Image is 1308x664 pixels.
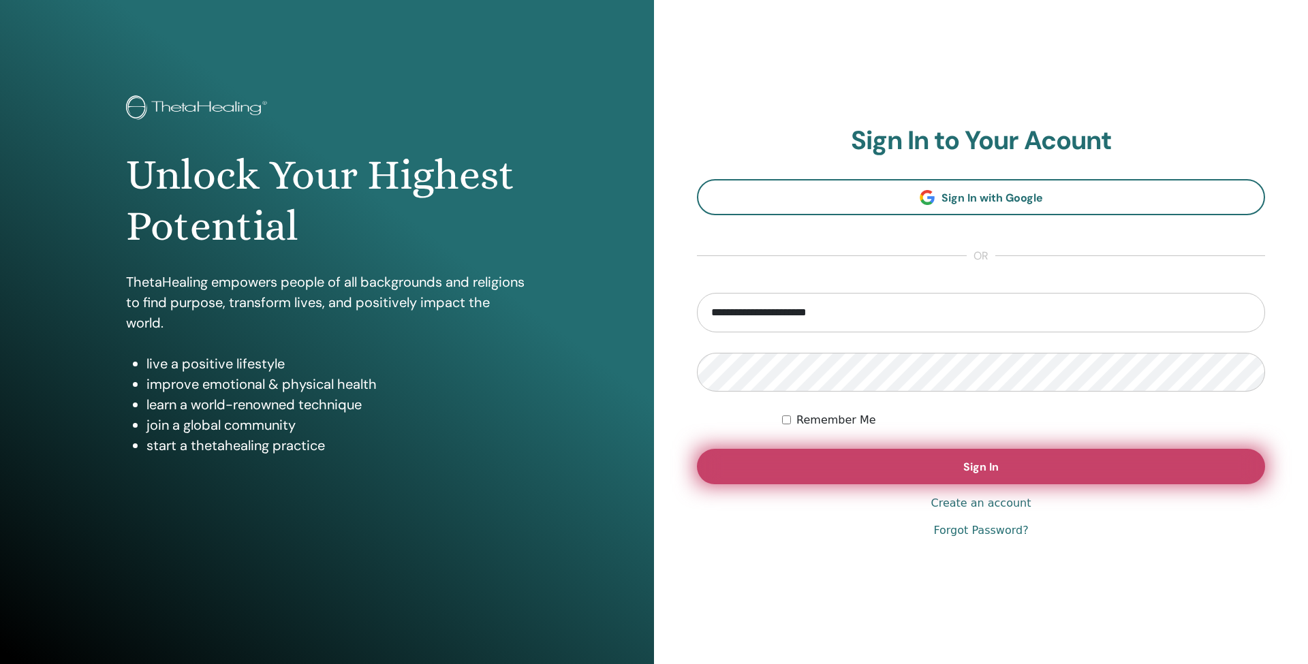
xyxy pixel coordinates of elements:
[782,412,1265,428] div: Keep me authenticated indefinitely or until I manually logout
[967,248,995,264] span: or
[796,412,876,428] label: Remember Me
[933,522,1028,539] a: Forgot Password?
[126,272,528,333] p: ThetaHealing empowers people of all backgrounds and religions to find purpose, transform lives, a...
[146,374,528,394] li: improve emotional & physical health
[931,495,1031,511] a: Create an account
[697,449,1265,484] button: Sign In
[146,353,528,374] li: live a positive lifestyle
[146,435,528,456] li: start a thetahealing practice
[941,191,1043,205] span: Sign In with Google
[697,179,1265,215] a: Sign In with Google
[146,415,528,435] li: join a global community
[126,150,528,251] h1: Unlock Your Highest Potential
[146,394,528,415] li: learn a world-renowned technique
[697,125,1265,157] h2: Sign In to Your Acount
[963,460,999,474] span: Sign In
